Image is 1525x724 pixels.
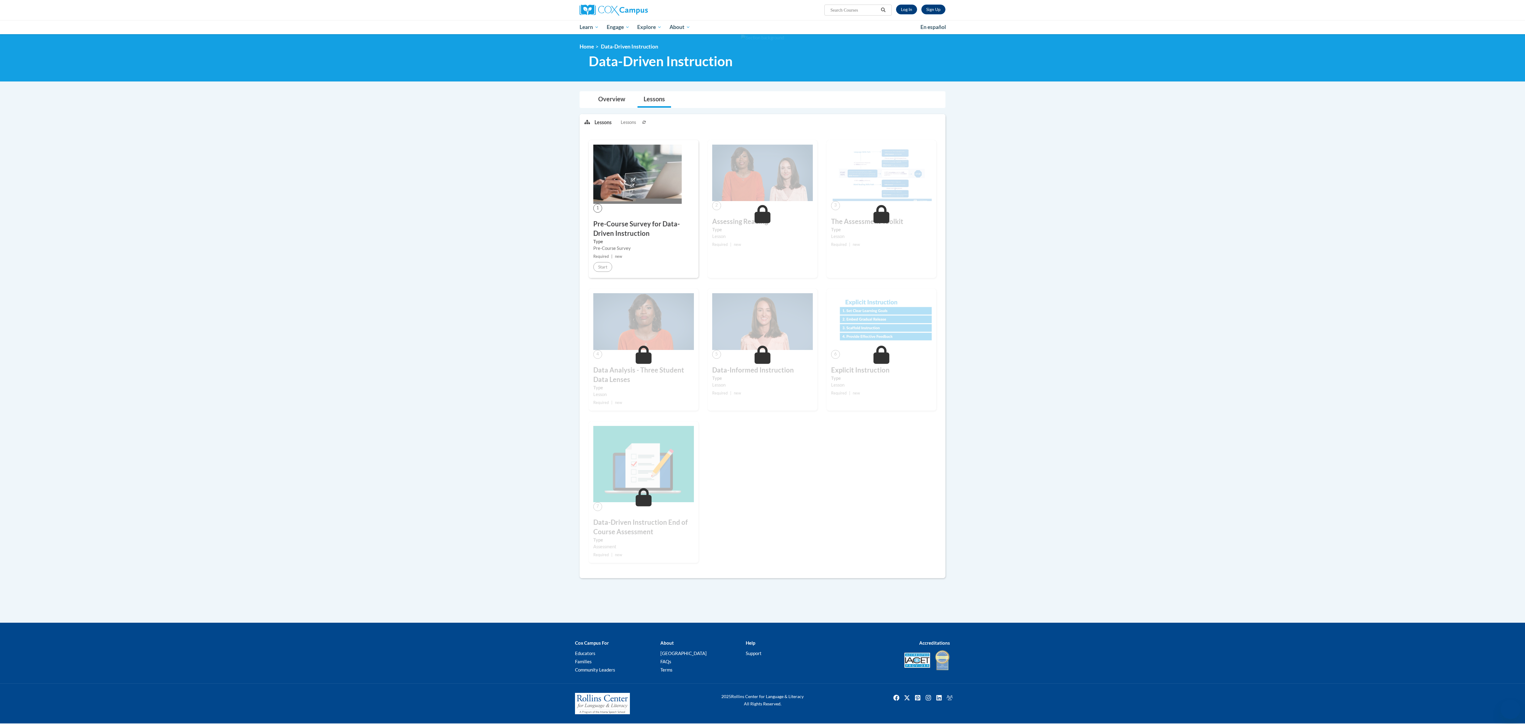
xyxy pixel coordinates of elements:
[593,426,694,502] img: Course Image
[575,640,609,646] b: Cox Campus For
[593,391,694,398] div: Lesson
[921,5,945,14] a: Register
[712,382,813,388] div: Lesson
[1501,700,1520,719] iframe: Button to launch messaging window
[896,5,917,14] a: Log In
[580,5,695,16] a: Cox Campus
[891,693,901,703] img: Facebook icon
[923,693,933,703] img: Instagram icon
[853,391,860,395] span: new
[637,92,671,108] a: Lessons
[721,694,731,699] span: 2025
[660,659,671,664] a: FAQs
[734,242,741,247] span: new
[660,650,707,656] a: [GEOGRAPHIC_DATA]
[934,693,944,703] img: LinkedIn icon
[593,366,694,384] h3: Data Analysis - Three Student Data Lenses
[593,219,694,238] h3: Pre-Course Survey for Data-Driven Instruction
[712,391,728,395] span: Required
[853,242,860,247] span: new
[712,217,813,226] h3: Assessing Reading
[575,650,595,656] a: Educators
[712,242,728,247] span: Required
[831,226,932,233] label: Type
[611,254,612,259] span: |
[575,693,630,714] img: Rollins Center for Language & Literacy - A Program of the Atlanta Speech School
[615,254,622,259] span: new
[712,145,813,201] img: Course Image
[902,693,912,703] a: Twitter
[831,233,932,240] div: Lesson
[920,24,946,30] span: En español
[593,400,609,405] span: Required
[593,262,612,272] button: Start
[831,366,932,375] h3: Explicit Instruction
[593,350,602,359] span: 4
[666,20,694,34] a: About
[879,6,888,14] button: Search
[615,553,622,557] span: new
[831,242,847,247] span: Required
[831,382,932,388] div: Lesson
[730,391,731,395] span: |
[831,391,847,395] span: Required
[580,5,648,16] img: Cox Campus
[712,375,813,382] label: Type
[945,693,955,703] img: Facebook group icon
[615,400,622,405] span: new
[934,693,944,703] a: Linkedin
[831,201,840,210] span: 3
[593,537,694,543] label: Type
[913,693,923,703] img: Pinterest icon
[660,640,674,646] b: About
[891,693,901,703] a: Facebook
[611,553,612,557] span: |
[945,693,955,703] a: Facebook Group
[593,145,682,204] img: Course Image
[607,23,630,31] span: Engage
[712,366,813,375] h3: Data-Informed Instruction
[698,693,827,708] div: Rollins Center for Language & Literacy All Rights Reserved.
[593,502,602,511] span: 7
[593,204,602,213] span: 1
[746,650,762,656] a: Support
[595,119,612,126] p: Lessons
[831,350,840,359] span: 6
[712,293,813,350] img: Course Image
[916,21,950,34] a: En español
[603,20,634,34] a: Engage
[746,640,755,646] b: Help
[621,119,636,126] span: Lessons
[593,384,694,391] label: Type
[633,20,666,34] a: Explore
[904,653,930,668] img: Accredited IACET® Provider
[730,242,731,247] span: |
[593,293,694,350] img: Course Image
[831,145,932,201] img: Course Image
[593,518,694,537] h3: Data-Driven Instruction End of Course Assessment
[576,20,603,34] a: Learn
[831,293,932,350] img: Course Image
[935,650,950,671] img: IDA® Accredited
[601,43,658,50] span: Data-Driven Instruction
[660,667,673,672] a: Terms
[849,242,850,247] span: |
[593,543,694,550] div: Assessment
[741,34,784,41] img: Section background
[589,53,733,69] span: Data-Driven Instruction
[919,640,950,646] b: Accreditations
[913,693,923,703] a: Pinterest
[831,217,932,226] h3: The Assessment Toolkit
[592,92,631,108] a: Overview
[831,375,932,382] label: Type
[593,254,609,259] span: Required
[575,659,592,664] a: Families
[712,233,813,240] div: Lesson
[712,201,721,210] span: 2
[580,23,599,31] span: Learn
[575,667,615,672] a: Community Leaders
[902,693,912,703] img: Twitter icon
[593,245,694,252] div: Pre-Course Survey
[830,6,879,14] input: Search Courses
[593,238,694,245] label: Type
